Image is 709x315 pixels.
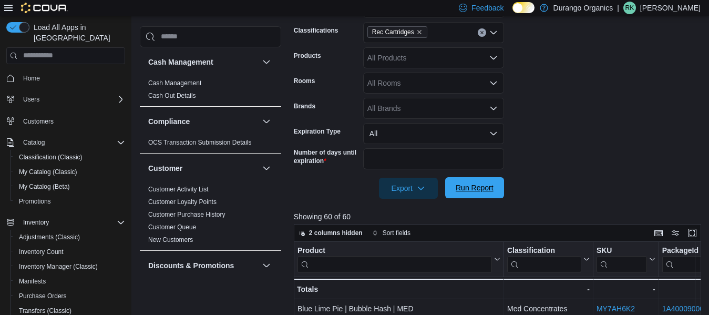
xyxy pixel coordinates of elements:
span: Rec Cartridges [372,27,414,37]
a: Customer Activity List [148,186,209,193]
button: Customer [260,162,273,175]
span: My Catalog (Classic) [19,168,77,176]
span: Purchase Orders [15,290,125,302]
button: Catalog [19,136,49,149]
div: Ryan Keefe [623,2,636,14]
span: Inventory Count [15,246,125,258]
span: Inventory Manager (Classic) [19,262,98,271]
button: Users [19,93,44,106]
span: Promotions [15,195,125,208]
span: Dark Mode [512,13,513,14]
span: Sort fields [383,229,410,237]
a: Customer Loyalty Points [148,198,217,206]
button: Discounts & Promotions [260,259,273,272]
span: Export [385,178,431,199]
span: Customer Loyalty Points [148,198,217,206]
a: Customer Queue [148,223,196,231]
span: 2 columns hidden [309,229,363,237]
p: Durango Organics [553,2,613,14]
button: Manifests [11,274,129,289]
button: Run Report [445,177,504,198]
div: Classification [507,246,581,256]
span: My Catalog (Classic) [15,166,125,178]
a: Cash Out Details [148,92,196,99]
span: Catalog [19,136,125,149]
p: | [617,2,619,14]
div: Classification [507,246,581,273]
button: Customers [2,113,129,128]
div: Totals [297,283,500,296]
a: Promotions [15,195,55,208]
span: Inventory [23,218,49,227]
div: Blue Lime Pie | Bubble Hash | MED [297,302,500,315]
button: Open list of options [489,28,498,37]
span: New Customers [148,236,193,244]
button: Open list of options [489,79,498,87]
button: Users [2,92,129,107]
a: Customer Purchase History [148,211,225,218]
label: Expiration Type [294,127,341,136]
a: Home [19,72,44,85]
div: Cash Management [140,77,281,106]
button: Promotions [11,194,129,209]
h3: Compliance [148,116,190,127]
span: Manifests [15,275,125,288]
button: Open list of options [489,54,498,62]
button: Clear input [478,28,486,37]
h3: Cash Management [148,57,213,67]
button: Home [2,70,129,86]
button: Compliance [260,115,273,128]
a: My Catalog (Classic) [15,166,81,178]
a: Discounts [148,283,176,290]
button: All [363,123,504,144]
label: Brands [294,102,315,110]
span: Classification (Classic) [19,153,83,161]
button: Customer [148,163,258,174]
span: Cash Out Details [148,92,196,100]
button: Open list of options [489,104,498,113]
button: Sort fields [368,227,415,239]
div: Med Concentrates [507,302,590,315]
span: Load All Apps in [GEOGRAPHIC_DATA] [29,22,125,43]
span: Catalog [23,138,45,147]
span: Customer Purchase History [148,210,225,219]
a: Classification (Classic) [15,151,87,164]
h3: Customer [148,163,182,174]
button: Inventory [2,215,129,230]
span: Inventory Manager (Classic) [15,260,125,273]
span: Home [19,72,125,85]
div: Customer [140,183,281,250]
label: Rooms [294,77,315,85]
a: Manifests [15,275,50,288]
div: - [597,283,655,296]
span: My Catalog (Beta) [19,182,70,191]
div: Compliance [140,136,281,153]
div: Product [297,246,492,273]
button: Classification [507,246,590,273]
p: [PERSON_NAME] [640,2,701,14]
span: Rec Cartridges [367,26,427,38]
span: Classification (Classic) [15,151,125,164]
a: Inventory Count [15,246,68,258]
button: Inventory Count [11,245,129,259]
button: SKU [597,246,655,273]
button: Discounts & Promotions [148,260,258,271]
span: Discounts [148,282,176,291]
button: My Catalog (Classic) [11,165,129,179]
span: Customers [19,114,125,127]
span: Customers [23,117,54,126]
button: Compliance [148,116,258,127]
a: Cash Management [148,79,201,87]
span: Promotions [19,197,51,206]
a: Inventory Manager (Classic) [15,260,102,273]
button: 2 columns hidden [294,227,367,239]
a: Purchase Orders [15,290,71,302]
button: Cash Management [260,56,273,68]
span: Feedback [471,3,504,13]
button: Export [379,178,438,199]
button: Inventory [19,216,53,229]
img: Cova [21,3,68,13]
span: Purchase Orders [19,292,67,300]
label: Products [294,52,321,60]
